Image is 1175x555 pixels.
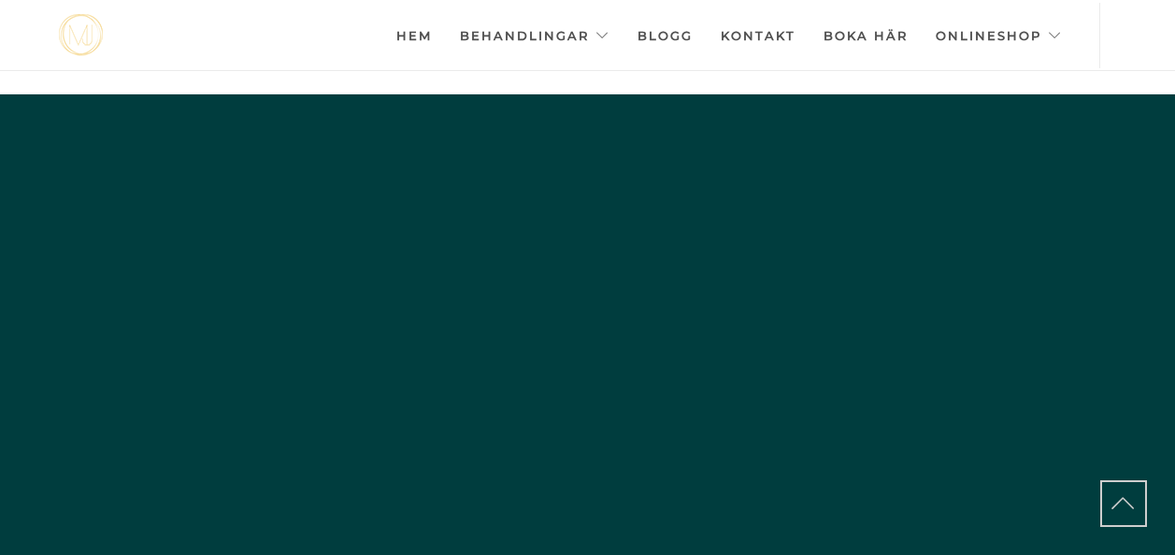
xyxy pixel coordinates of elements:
[59,14,103,56] a: mjstudio mjstudio mjstudio
[721,3,795,68] a: Kontakt
[824,3,908,68] a: Boka här
[638,3,693,68] a: Blogg
[936,3,1062,68] a: Onlineshop
[460,3,609,68] a: Behandlingar
[396,3,432,68] a: Hem
[59,14,103,56] img: mjstudio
